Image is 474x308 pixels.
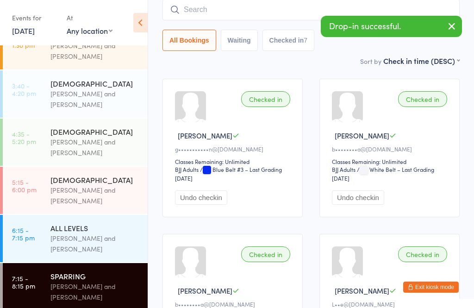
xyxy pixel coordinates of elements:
[50,271,140,281] div: SPARRING
[50,281,140,302] div: [PERSON_NAME] and [PERSON_NAME]
[3,167,148,214] a: 5:15 -6:00 pm[DEMOGRAPHIC_DATA][PERSON_NAME] and [PERSON_NAME]
[332,190,384,205] button: Undo checkin
[3,215,148,262] a: 6:15 -7:15 pmALL LEVELS[PERSON_NAME] and [PERSON_NAME]
[321,16,462,37] div: Drop-in successful.
[335,286,389,295] span: [PERSON_NAME]
[360,57,381,66] label: Sort by
[50,137,140,158] div: [PERSON_NAME] and [PERSON_NAME]
[332,165,434,182] span: / White Belt – Last Grading [DATE]
[50,40,140,62] div: [PERSON_NAME] and [PERSON_NAME]
[67,10,112,25] div: At
[50,175,140,185] div: [DEMOGRAPHIC_DATA]
[50,233,140,254] div: [PERSON_NAME] and [PERSON_NAME]
[262,30,315,51] button: Checked in7
[398,246,447,262] div: Checked in
[12,34,35,49] time: 1:00 - 1:30 pm
[335,131,389,140] span: [PERSON_NAME]
[178,286,232,295] span: [PERSON_NAME]
[221,30,258,51] button: Waiting
[3,119,148,166] a: 4:35 -5:20 pm[DEMOGRAPHIC_DATA][PERSON_NAME] and [PERSON_NAME]
[383,56,460,66] div: Check in time (DESC)
[12,178,37,193] time: 5:15 - 6:00 pm
[12,130,36,145] time: 4:35 - 5:20 pm
[50,126,140,137] div: [DEMOGRAPHIC_DATA]
[12,25,35,36] a: [DATE]
[50,185,140,206] div: [PERSON_NAME] and [PERSON_NAME]
[403,282,459,293] button: Exit kiosk mode
[175,190,227,205] button: Undo checkin
[304,37,307,44] div: 7
[241,246,290,262] div: Checked in
[175,145,293,153] div: g•••••••••••n@[DOMAIN_NAME]
[175,165,282,182] span: / Blue Belt #3 – Last Grading [DATE]
[50,78,140,88] div: [DEMOGRAPHIC_DATA]
[12,275,35,289] time: 7:15 - 8:15 pm
[50,223,140,233] div: ALL LEVELS
[162,30,216,51] button: All Bookings
[332,300,450,308] div: L••e@[DOMAIN_NAME]
[175,300,293,308] div: b••••••••a@[DOMAIN_NAME]
[3,22,148,69] a: 1:00 -1:30 pmSPARRING NO GI[PERSON_NAME] and [PERSON_NAME]
[12,10,57,25] div: Events for
[12,226,35,241] time: 6:15 - 7:15 pm
[178,131,232,140] span: [PERSON_NAME]
[332,157,450,165] div: Classes Remaining: Unlimited
[12,82,36,97] time: 3:40 - 4:20 pm
[332,145,450,153] div: b••••••••a@[DOMAIN_NAME]
[398,91,447,107] div: Checked in
[175,165,199,173] div: BJJ Adults
[67,25,112,36] div: Any location
[3,70,148,118] a: 3:40 -4:20 pm[DEMOGRAPHIC_DATA][PERSON_NAME] and [PERSON_NAME]
[241,91,290,107] div: Checked in
[332,165,355,173] div: BJJ Adults
[50,88,140,110] div: [PERSON_NAME] and [PERSON_NAME]
[175,157,293,165] div: Classes Remaining: Unlimited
